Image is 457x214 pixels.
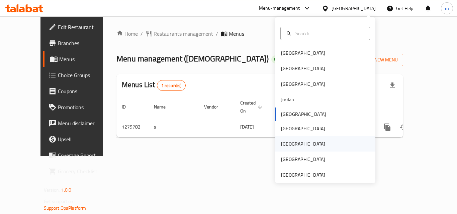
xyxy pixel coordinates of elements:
a: Home [116,30,138,38]
span: Edit Restaurant [58,23,111,31]
h2: Menus List [122,80,186,91]
span: Grocery Checklist [58,167,111,175]
div: [GEOGRAPHIC_DATA] [281,80,325,88]
span: Menus [229,30,244,38]
td: s [149,117,199,137]
span: Menus [59,55,111,63]
span: Choice Groups [58,71,111,79]
span: Branches [58,39,111,47]
a: Restaurants management [146,30,213,38]
button: more [379,119,395,135]
span: Vendor [204,103,227,111]
div: [GEOGRAPHIC_DATA] [281,65,325,72]
a: Choice Groups [43,67,117,83]
a: Menu disclaimer [43,115,117,131]
div: Jordan [281,96,294,103]
span: m [445,5,449,12]
span: Menu disclaimer [58,119,111,127]
button: Change Status [395,119,412,135]
input: Search [293,30,366,37]
div: Total records count [157,80,186,91]
span: Upsell [58,135,111,143]
a: Branches [43,35,117,51]
span: Coverage Report [58,151,111,159]
div: [GEOGRAPHIC_DATA] [281,156,325,163]
li: / [216,30,218,38]
a: Coupons [43,83,117,99]
a: Support.OpsPlatform [44,204,86,212]
a: Upsell [43,131,117,147]
span: Open [271,56,287,62]
span: ID [122,103,134,111]
nav: breadcrumb [116,30,403,38]
a: Coverage Report [43,147,117,163]
span: Add New Menu [357,56,398,64]
span: Coupons [58,87,111,95]
span: 1.0.0 [61,186,72,194]
span: Promotions [58,103,111,111]
a: Menus [43,51,117,67]
div: [GEOGRAPHIC_DATA] [281,171,325,179]
div: Export file [384,77,400,93]
span: Name [154,103,174,111]
span: Menu management ( [DEMOGRAPHIC_DATA] ) [116,51,269,66]
a: Edit Restaurant [43,19,117,35]
span: Created On [240,99,264,115]
li: / [141,30,143,38]
td: 1279782 [116,117,149,137]
div: [GEOGRAPHIC_DATA] [281,125,325,132]
span: 1 record(s) [157,82,186,89]
div: [GEOGRAPHIC_DATA] [332,5,376,12]
span: Restaurants management [154,30,213,38]
a: Promotions [43,99,117,115]
span: [DATE] [240,123,254,131]
div: [GEOGRAPHIC_DATA] [281,140,325,148]
a: Grocery Checklist [43,163,117,179]
button: Add New Menu [351,54,403,66]
div: Open [271,55,287,63]
div: Menu-management [259,4,300,12]
span: Version: [44,186,60,194]
div: [GEOGRAPHIC_DATA] [281,49,325,57]
span: Get support on: [44,197,75,206]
